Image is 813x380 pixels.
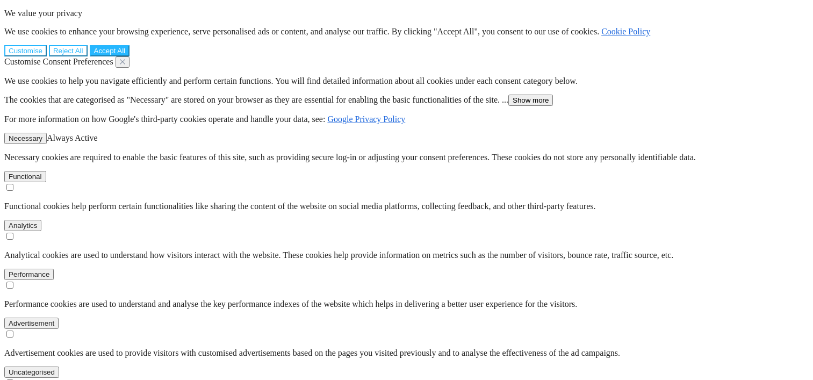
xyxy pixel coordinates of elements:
button: Customise [4,45,47,56]
input: Disable Functional [6,184,13,191]
button: Show more [508,95,553,106]
img: Close [120,59,125,64]
p: Analytical cookies are used to understand how visitors interact with the website. These cookies h... [4,250,809,260]
button: Advertisement [4,318,59,329]
a: Google Privacy Policy [327,114,405,124]
button: Necessary [4,133,47,144]
input: Disable Performance [6,282,13,289]
button: Performance [4,269,54,280]
p: We use cookies to help you navigate efficiently and perform certain functions. You will find deta... [4,76,809,86]
a: Cookie Policy [601,27,650,36]
input: Disable Advertisement [6,331,13,338]
p: The cookies that are categorised as "Necessary" are stored on your browser as they are essential ... [4,95,809,106]
p: Functional cookies help perform certain functionalities like sharing the content of the website o... [4,202,809,211]
p: Advertisement cookies are used to provide visitors with customised advertisements based on the pa... [4,348,809,358]
p: Necessary cookies are required to enable the basic features of this site, such as providing secur... [4,153,809,162]
p: For more information on how Google's third-party cookies operate and handle your data, see: [4,114,809,124]
div: We value your privacy [4,9,809,56]
input: Disable Analytics [6,233,13,240]
button: Uncategorised [4,367,59,378]
p: We use cookies to enhance your browsing experience, serve personalised ads or content, and analys... [4,27,809,37]
p: We value your privacy [4,9,809,18]
button: Functional [4,171,46,182]
p: Performance cookies are used to understand and analyse the key performance indexes of the website... [4,299,809,309]
button: Reject All [49,45,88,56]
span: Always Active [47,133,98,142]
button: Close [116,56,129,68]
span: Customise Consent Preferences [4,57,113,66]
button: Analytics [4,220,41,231]
button: Accept All [90,45,130,56]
